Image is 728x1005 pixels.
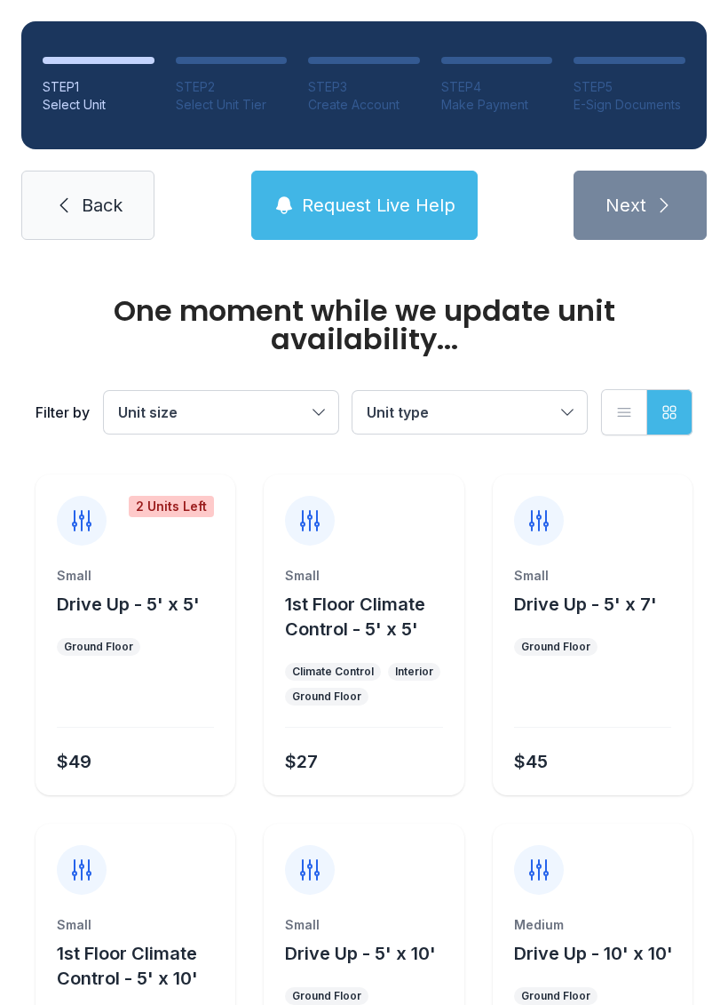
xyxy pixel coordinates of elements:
[514,943,673,964] span: Drive Up - 10' x 10'
[64,640,133,654] div: Ground Floor
[57,567,214,585] div: Small
[521,989,590,1003] div: Ground Floor
[57,594,200,615] span: Drive Up - 5' x 5'
[574,78,685,96] div: STEP 5
[367,403,429,421] span: Unit type
[514,592,657,617] button: Drive Up - 5' x 7'
[308,96,420,114] div: Create Account
[285,567,442,585] div: Small
[176,78,288,96] div: STEP 2
[36,402,90,423] div: Filter by
[176,96,288,114] div: Select Unit Tier
[521,640,590,654] div: Ground Floor
[285,941,436,966] button: Drive Up - 5' x 10'
[441,96,553,114] div: Make Payment
[82,193,123,218] span: Back
[43,96,154,114] div: Select Unit
[292,665,374,679] div: Climate Control
[104,391,338,434] button: Unit size
[285,916,442,934] div: Small
[285,749,318,774] div: $27
[36,297,692,354] div: One moment while we update unit availability...
[514,749,548,774] div: $45
[57,943,198,989] span: 1st Floor Climate Control - 5' x 10'
[129,496,214,517] div: 2 Units Left
[574,96,685,114] div: E-Sign Documents
[395,665,433,679] div: Interior
[285,943,436,964] span: Drive Up - 5' x 10'
[302,193,455,218] span: Request Live Help
[308,78,420,96] div: STEP 3
[57,941,228,991] button: 1st Floor Climate Control - 5' x 10'
[441,78,553,96] div: STEP 4
[514,916,671,934] div: Medium
[292,989,361,1003] div: Ground Floor
[57,749,91,774] div: $49
[352,391,587,434] button: Unit type
[605,193,646,218] span: Next
[118,403,178,421] span: Unit size
[514,567,671,585] div: Small
[285,592,456,642] button: 1st Floor Climate Control - 5' x 5'
[514,594,657,615] span: Drive Up - 5' x 7'
[43,78,154,96] div: STEP 1
[285,594,425,640] span: 1st Floor Climate Control - 5' x 5'
[57,592,200,617] button: Drive Up - 5' x 5'
[514,941,673,966] button: Drive Up - 10' x 10'
[292,690,361,704] div: Ground Floor
[57,916,214,934] div: Small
